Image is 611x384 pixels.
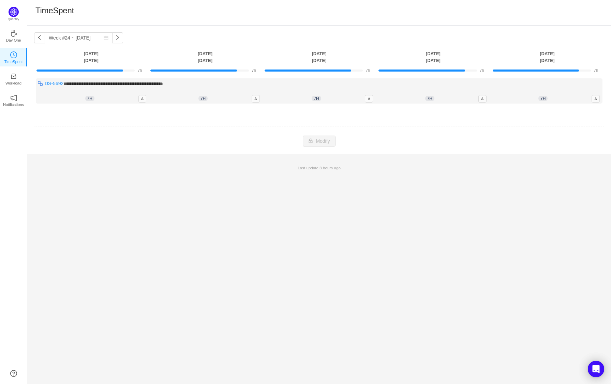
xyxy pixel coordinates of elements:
span: 7h [312,96,321,101]
img: Quantify [9,7,19,17]
i: icon: inbox [10,73,17,80]
span: 7h [85,96,94,101]
i: icon: clock-circle [10,51,17,58]
input: Select a week [45,32,113,43]
div: Open Intercom Messenger [588,361,604,377]
th: [DATE] [DATE] [34,50,148,64]
p: Workload [5,80,21,86]
span: Last update: [298,166,341,170]
th: [DATE] [DATE] [262,50,376,64]
span: 8 hours ago [319,166,341,170]
th: [DATE] [DATE] [376,50,490,64]
button: icon: right [112,32,123,43]
span: 7h [538,96,548,101]
span: 7h [594,68,598,73]
a: icon: notificationNotifications [10,96,17,103]
p: TimeSpent [4,59,23,65]
button: icon: left [34,32,45,43]
span: 7h [366,68,370,73]
span: A [365,95,373,103]
th: [DATE] [DATE] [148,50,262,64]
button: icon: lockModify [303,136,335,147]
a: icon: inboxWorkload [10,75,17,82]
span: 7h [198,96,208,101]
p: Quantify [8,17,19,22]
i: icon: coffee [10,30,17,37]
span: 7h [425,96,434,101]
a: icon: question-circle [10,370,17,377]
a: icon: clock-circleTimeSpent [10,53,17,60]
a: DS-5692 [45,81,63,86]
p: Day One [6,37,21,43]
span: A [138,95,147,103]
p: Notifications [3,102,24,108]
span: A [478,95,487,103]
a: icon: coffeeDay One [10,32,17,39]
span: A [252,95,260,103]
span: 7h [480,68,484,73]
span: 7h [137,68,142,73]
th: [DATE] [DATE] [490,50,604,64]
span: 7h [252,68,256,73]
i: icon: calendar [104,35,108,40]
i: icon: notification [10,94,17,101]
span: A [592,95,600,103]
h1: TimeSpent [35,5,74,16]
img: 10316 [38,81,43,86]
